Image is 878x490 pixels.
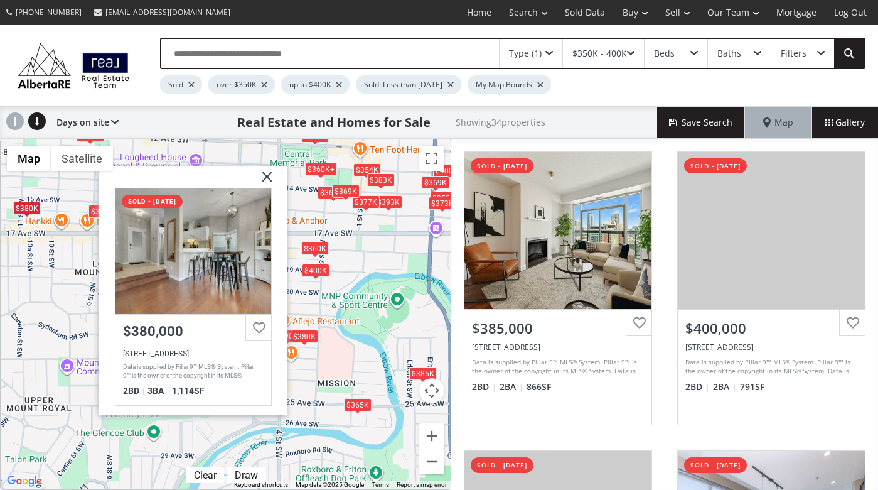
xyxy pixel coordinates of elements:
div: $380K [290,329,318,342]
img: Logo [13,40,135,91]
button: Show satellite imagery [51,146,113,171]
div: Sold [160,75,202,94]
span: 2 BD [472,381,496,393]
span: 1,114 SF [172,386,205,396]
span: 2 BD [685,381,710,393]
div: $369K+ [317,186,349,199]
div: $370K+ [88,205,120,218]
img: x.svg [247,166,278,197]
div: $360K+ [304,162,336,175]
div: Filters [781,49,806,58]
div: Map [745,107,811,138]
div: $373K [99,195,126,209]
a: sold - [DATE]$380,000[STREET_ADDRESS]Data is supplied by Pillar 9™ MLS® System. Pillar 9™ is the ... [115,188,272,406]
a: Terms [372,481,389,488]
span: [EMAIL_ADDRESS][DOMAIN_NAME] [105,7,230,18]
a: [EMAIL_ADDRESS][DOMAIN_NAME] [88,1,237,24]
div: $393K [374,195,402,209]
div: $377K [352,195,380,209]
span: Gallery [825,116,865,129]
div: Clear [191,469,220,481]
img: Google [4,473,45,489]
div: $354K [353,163,381,177]
div: 1514 11 Street SW #2108, Calgary, AB T2R1G9 [123,349,264,358]
div: Data is supplied by Pillar 9™ MLS® System. Pillar 9™ is the owner of the copyright in its MLS® Sy... [123,362,260,381]
div: Type (1) [509,49,542,58]
span: 2 BA [713,381,737,393]
div: $385,000 [472,318,644,338]
button: Keyboard shortcuts [234,481,288,489]
span: [PHONE_NUMBER] [16,7,82,18]
h2: Showing 34 properties [456,117,545,127]
div: $389K [76,128,104,141]
a: Open this area in Google Maps (opens a new window) [4,473,45,489]
span: 3 BA [147,386,169,396]
div: $383K [367,173,395,186]
span: 2 BA [500,381,523,393]
button: Zoom in [419,423,444,449]
div: $360K [301,242,328,255]
div: $369K [331,184,359,197]
div: Data is supplied by Pillar 9™ MLS® System. Pillar 9™ is the owner of the copyright in its MLS® Sy... [685,357,854,376]
div: Sold: Less than [DATE] [356,75,461,94]
div: over $350K [208,75,275,94]
div: $380,000 [123,324,264,339]
div: 1514 11 Street SW #2108, Calgary, AB T2R1G9 [115,188,271,314]
a: sold - [DATE]$400,000[STREET_ADDRESS]Data is supplied by Pillar 9™ MLS® System. Pillar 9™ is the ... [665,139,878,438]
div: Click to draw. [227,469,265,481]
div: 303 19 Avenue SW #306, Calgary, AB T2S 0E1 [685,342,857,352]
div: Click to clear. [186,469,224,481]
div: $373K [429,196,456,209]
div: $365K [343,398,371,411]
h1: Real Estate and Homes for Sale [237,114,431,131]
button: Save Search [657,107,745,138]
span: Map [763,116,793,129]
div: $355K [430,192,458,205]
div: $380K [13,202,41,215]
div: sold - [DATE] [122,195,183,208]
span: 866 SF [527,381,551,393]
div: Beds [654,49,675,58]
a: Report a map error [397,481,447,488]
div: $400K [432,163,460,177]
div: Days on site [50,107,119,138]
a: sold - [DATE]$385,000[STREET_ADDRESS]Data is supplied by Pillar 9™ MLS® System. Pillar 9™ is the ... [451,139,665,438]
span: 791 SF [740,381,764,393]
button: Map camera controls [419,378,444,403]
div: $400,000 [685,318,857,338]
div: $385K [409,366,437,379]
span: 2 BD [123,386,144,396]
button: Zoom out [419,449,444,474]
div: $400K [352,194,380,207]
div: $357K [301,129,328,143]
button: Toggle fullscreen view [419,146,444,171]
div: View Photos & Details [513,224,603,237]
div: Draw [232,469,261,481]
div: View Photos & Details [726,224,816,237]
span: Map data ©2025 Google [296,481,364,488]
div: Gallery [811,107,878,138]
div: Baths [717,49,741,58]
div: $400K [301,264,329,277]
div: $350K - 400K [572,49,627,58]
div: 836 15 Avenue SW #1506, Calgary, AB T2R 1S2 [472,342,644,352]
div: $369K [421,176,449,189]
div: My Map Bounds [468,75,551,94]
div: up to $400K [281,75,350,94]
div: Data is supplied by Pillar 9™ MLS® System. Pillar 9™ is the owner of the copyright in its MLS® Sy... [472,357,641,376]
button: Show street map [7,146,51,171]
